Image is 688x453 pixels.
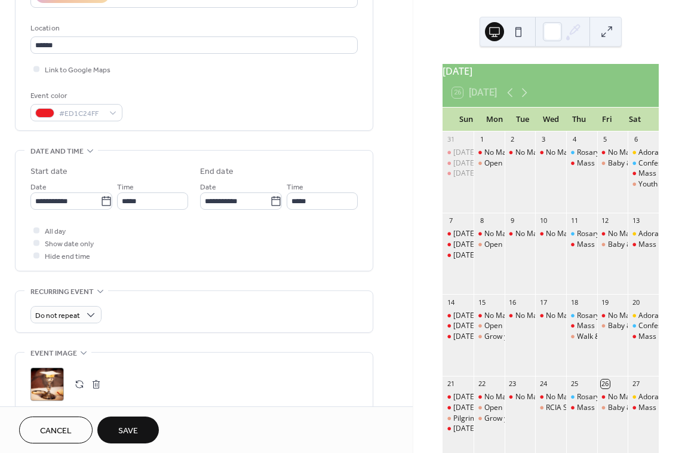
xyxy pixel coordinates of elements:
span: Time [287,181,303,194]
div: Baby & Toddler Group [608,240,682,250]
span: Date [200,181,216,194]
div: Start date [30,166,67,178]
div: No Mass in Abingdon today [474,311,505,321]
div: No Mass in [GEOGRAPHIC_DATA] [DATE] [515,392,652,402]
div: Mass [628,332,659,342]
div: No Mass in Abingdon today [535,148,566,158]
div: No Mass in Abingdon today [597,229,628,239]
div: Sun [452,108,480,131]
div: Confessions [628,158,659,169]
div: 22 [477,379,486,388]
div: 20 [631,298,640,307]
div: [DATE] Mass [453,332,496,342]
div: Walk & Talk [577,332,616,342]
div: No Mass in [GEOGRAPHIC_DATA] [DATE] [515,229,652,239]
div: Mon [480,108,508,131]
div: 7 [446,216,455,225]
div: Pilgrimage to Boars Hill [443,414,474,424]
div: Walk & Talk [566,332,597,342]
div: Tue [508,108,536,131]
div: End date [200,166,234,178]
div: 3 [539,135,548,144]
div: Mass [566,158,597,169]
div: No Mass in Abingdon today [505,229,536,239]
div: Wed [537,108,565,131]
div: Fri [593,108,621,131]
span: All day [45,225,66,238]
div: Baby & Toddler Group [608,158,682,169]
div: Adoration [628,229,659,239]
div: Pilgrimage to [GEOGRAPHIC_DATA] [453,414,572,424]
div: Sunday Mass [443,250,474,261]
span: Date and time [30,145,84,158]
div: [DATE] Mass [453,311,496,321]
div: No Mass in [GEOGRAPHIC_DATA] [DATE] [546,229,682,239]
div: Sunday Mass [443,169,474,179]
div: No Mass in Abingdon today [474,392,505,402]
div: [DATE] Mass [453,148,496,158]
div: No Mass in Abingdon today [597,392,628,402]
div: Grow your faith [474,414,505,424]
div: No Mass in [GEOGRAPHIC_DATA] [DATE] [484,229,621,239]
div: Mass [566,240,597,250]
div: Event color [30,90,120,102]
div: Sunday Mass [443,403,474,413]
div: Mass [628,403,659,413]
div: Adoration [628,148,659,158]
div: Adoration [628,392,659,402]
div: Mass [628,169,659,179]
div: 19 [601,298,610,307]
div: [DATE] Mass [453,169,496,179]
div: [DATE] Mass [453,240,496,250]
div: Open Doors [484,403,524,413]
div: Baby & Toddler Group [597,321,628,331]
div: Sunday Mass [443,332,474,342]
button: Save [97,417,159,443]
div: No Mass in [GEOGRAPHIC_DATA] [DATE] [546,311,682,321]
div: No Mass in [GEOGRAPHIC_DATA] [DATE] [484,148,621,158]
div: [DATE] Mass [453,158,496,169]
span: Save [118,425,138,437]
div: [DATE] Mass [453,403,496,413]
div: 26 [601,379,610,388]
div: 4 [570,135,579,144]
span: Link to Google Maps [45,64,110,76]
div: No Mass in Abingdon today [597,311,628,321]
div: Rosary [566,229,597,239]
div: 14 [446,298,455,307]
div: Mass [628,240,659,250]
div: Mass [577,240,595,250]
div: No Mass in Abingdon today [505,148,536,158]
div: No Mass in [GEOGRAPHIC_DATA] [DATE] [515,148,652,158]
div: No Mass in Abingdon today [474,229,505,239]
div: ; [30,368,64,401]
div: Confessions [638,321,679,331]
span: Recurring event [30,286,94,298]
div: Rosary [577,392,600,402]
div: Sunday Mass [443,240,474,250]
div: Sunday Mass [443,311,474,321]
div: Youth Fun Café [628,179,659,189]
div: No Mass in Abingdon today [505,311,536,321]
div: 12 [601,216,610,225]
div: Mass [566,403,597,413]
div: Mass [577,403,595,413]
div: No Mass in [GEOGRAPHIC_DATA] [DATE] [546,392,682,402]
div: Mass [638,169,656,179]
div: Rosary [566,148,597,158]
div: Sunday Mass [443,148,474,158]
div: [DATE] Mass [453,424,496,434]
div: [DATE] Mass [453,392,496,402]
div: [DATE] Mass [453,321,496,331]
div: 10 [539,216,548,225]
div: 8 [477,216,486,225]
div: 2 [508,135,517,144]
div: Sunday Mass [443,321,474,331]
div: Grow your faith [484,414,536,424]
div: Baby & Toddler Group [597,403,628,413]
div: Confessions [628,321,659,331]
div: Sunday Mass [443,229,474,239]
div: No Mass in Abingdon today [535,392,566,402]
div: Sunday Mass [443,424,474,434]
div: No Mass in Abingdon today [505,392,536,402]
